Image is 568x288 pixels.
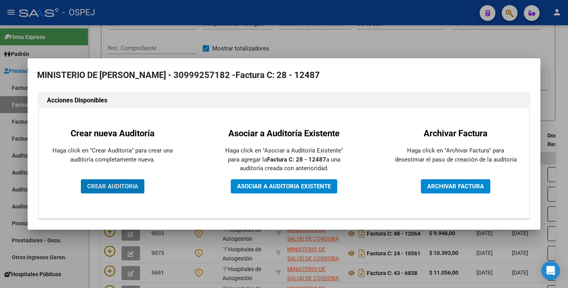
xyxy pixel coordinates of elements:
h2: Archivar Factura [394,127,517,140]
button: ASOCIAR A AUDITORIA EXISTENTE [231,179,337,193]
strong: Factura C: 28 - 12487 [235,70,320,80]
p: Haga click en "Crear Auditoría" para crear una auditoría completamente nueva. [51,146,174,164]
h1: Acciones Disponibles [47,96,521,105]
p: Haga click en "Archivar Factura" para desestimar el paso de creación de la auditoría [394,146,517,164]
strong: Factura C: 28 - 12487 [267,156,326,163]
button: ARCHIVAR FACTURA [421,179,490,193]
h2: Crear nueva Auditoría [51,127,174,140]
h2: MINISTERIO DE [PERSON_NAME] - 30999257182 - [37,68,531,83]
button: CREAR AUDITORIA [81,179,144,193]
span: CREAR AUDITORIA [87,183,138,190]
div: Open Intercom Messenger [541,261,560,280]
h2: Asociar a Auditoría Existente [223,127,345,140]
span: ASOCIAR A AUDITORIA EXISTENTE [237,183,331,190]
span: ARCHIVAR FACTURA [427,183,484,190]
p: Haga click en "Asociar a Auditoría Existente" para agregar la a una auditoría creada con anterior... [223,146,345,173]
